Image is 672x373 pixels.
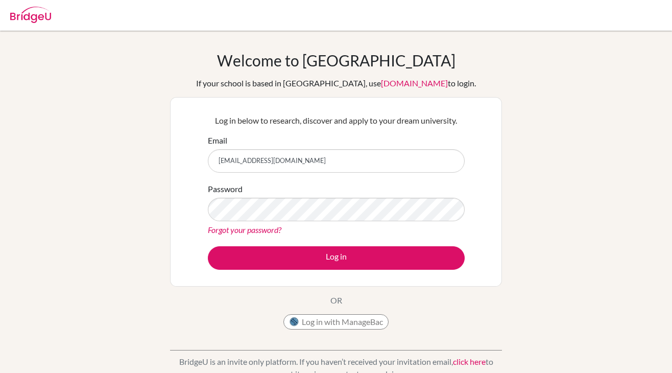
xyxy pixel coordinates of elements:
[10,7,51,23] img: Bridge-U
[208,183,243,195] label: Password
[196,77,476,89] div: If your school is based in [GEOGRAPHIC_DATA], use to login.
[217,51,455,69] h1: Welcome to [GEOGRAPHIC_DATA]
[208,114,465,127] p: Log in below to research, discover and apply to your dream university.
[208,246,465,270] button: Log in
[453,357,486,366] a: click here
[208,225,281,235] a: Forgot your password?
[208,134,227,147] label: Email
[283,314,389,330] button: Log in with ManageBac
[330,294,342,307] p: OR
[381,78,448,88] a: [DOMAIN_NAME]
